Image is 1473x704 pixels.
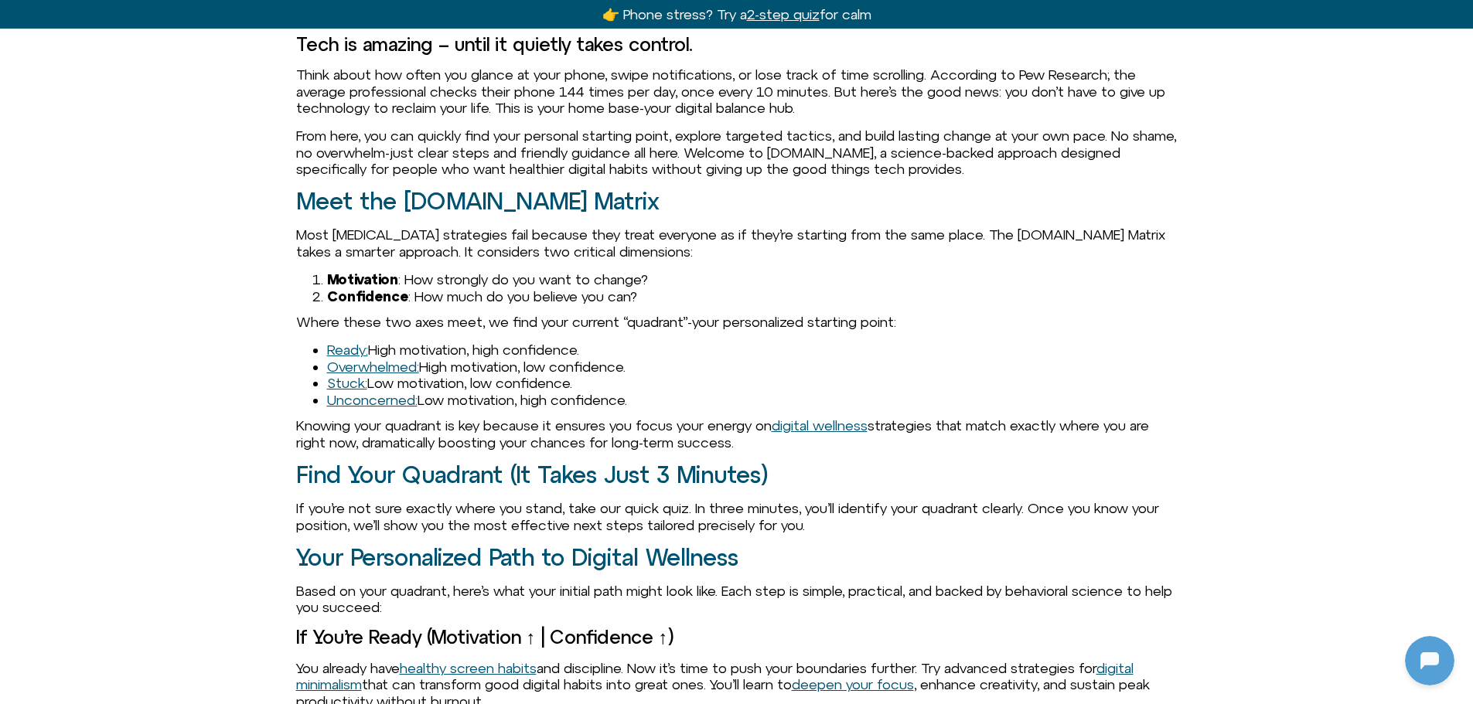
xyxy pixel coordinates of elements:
p: Based on your quadrant, here’s what your initial path might look like. Each step is simple, pract... [296,583,1178,616]
a: 👉 Phone stress? Try a2-step quizfor calm [602,6,871,22]
a: Ready: [327,342,368,358]
p: Where these two axes meet, we find your current “quadrant”-your personalized starting point: [296,314,1178,331]
li: High motivation, low confidence. [327,359,1178,376]
strong: Motivation [327,271,398,287]
h3: Tech is amazing – until it quietly takes control. [296,34,1178,54]
h2: Meet the [DOMAIN_NAME] Matrix [296,189,1178,214]
u: 2-step quiz [747,6,820,22]
a: Unconcerned: [327,392,418,408]
p: If you’re not sure exactly where you stand, take our quick quiz. In three minutes, you’ll identif... [296,500,1178,533]
strong: Confidence [327,288,408,304]
p: Think about how often you glance at your phone, swipe notifications, or lose track of time scroll... [296,66,1178,117]
a: digital minimalism [296,660,1134,693]
p: Most [MEDICAL_DATA] strategies fail because they treat everyone as if they’re starting from the s... [296,226,1178,260]
li: : How much do you believe you can? [327,288,1178,305]
li: High motivation, high confidence. [327,342,1178,359]
li: Low motivation, low confidence. [327,375,1178,392]
h2: Your Personalized Path to Digital Wellness [296,545,1178,570]
h3: If You’re Ready (Motivation ↑ | Confidence ↑) [296,627,1178,647]
a: deepen your focus [792,676,914,692]
li: Low motivation, high confidence. [327,392,1178,409]
iframe: Botpress [1405,636,1454,685]
a: digital wellness [772,417,868,434]
p: Knowing your quadrant is key because it ensures you focus your energy on strategies that match ex... [296,417,1178,451]
a: healthy screen habits [400,660,537,676]
p: From here, you can quickly find your personal starting point, explore targeted tactics, and build... [296,128,1178,178]
a: Stuck: [327,375,367,391]
li: : How strongly do you want to change? [327,271,1178,288]
h2: Find Your Quadrant (It Takes Just 3 Minutes) [296,462,1178,488]
a: Overwhelmed: [327,359,419,375]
